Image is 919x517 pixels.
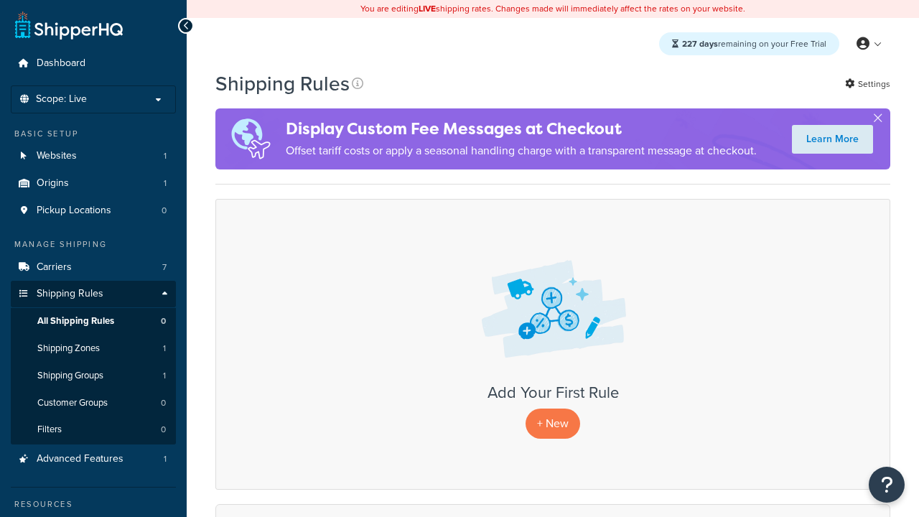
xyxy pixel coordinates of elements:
h4: Display Custom Fee Messages at Checkout [286,117,757,141]
a: Origins 1 [11,170,176,197]
img: duties-banner-06bc72dcb5fe05cb3f9472aba00be2ae8eb53ab6f0d8bb03d382ba314ac3c341.png [215,108,286,169]
span: Customer Groups [37,397,108,409]
div: Resources [11,498,176,511]
span: Shipping Rules [37,288,103,300]
li: Filters [11,416,176,443]
span: 0 [162,205,167,217]
span: 7 [162,261,167,274]
div: Manage Shipping [11,238,176,251]
a: All Shipping Rules 0 [11,308,176,335]
a: Settings [845,74,890,94]
div: remaining on your Free Trial [659,32,839,55]
li: Websites [11,143,176,169]
span: Origins [37,177,69,190]
span: Pickup Locations [37,205,111,217]
li: Shipping Groups [11,363,176,389]
li: Advanced Features [11,446,176,472]
a: Websites 1 [11,143,176,169]
span: 1 [164,150,167,162]
li: Origins [11,170,176,197]
span: 1 [164,177,167,190]
span: Shipping Groups [37,370,103,382]
strong: 227 days [682,37,718,50]
a: Shipping Groups 1 [11,363,176,389]
li: Shipping Zones [11,335,176,362]
h1: Shipping Rules [215,70,350,98]
p: Offset tariff costs or apply a seasonal handling charge with a transparent message at checkout. [286,141,757,161]
p: + New [526,409,580,438]
a: Shipping Rules [11,281,176,307]
a: Carriers 7 [11,254,176,281]
span: Websites [37,150,77,162]
span: 1 [163,370,166,382]
li: Shipping Rules [11,281,176,444]
a: Learn More [792,125,873,154]
span: 1 [164,453,167,465]
span: 1 [163,343,166,355]
button: Open Resource Center [869,467,905,503]
span: Scope: Live [36,93,87,106]
span: Shipping Zones [37,343,100,355]
span: 0 [161,397,166,409]
li: All Shipping Rules [11,308,176,335]
h3: Add Your First Rule [230,384,875,401]
span: Advanced Features [37,453,123,465]
span: All Shipping Rules [37,315,114,327]
a: Advanced Features 1 [11,446,176,472]
li: Carriers [11,254,176,281]
span: 0 [161,424,166,436]
div: Basic Setup [11,128,176,140]
a: Dashboard [11,50,176,77]
a: Shipping Zones 1 [11,335,176,362]
span: Filters [37,424,62,436]
a: ShipperHQ Home [15,11,123,39]
a: Filters 0 [11,416,176,443]
span: Dashboard [37,57,85,70]
span: Carriers [37,261,72,274]
a: Pickup Locations 0 [11,197,176,224]
li: Pickup Locations [11,197,176,224]
b: LIVE [419,2,436,15]
li: Customer Groups [11,390,176,416]
a: Customer Groups 0 [11,390,176,416]
span: 0 [161,315,166,327]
